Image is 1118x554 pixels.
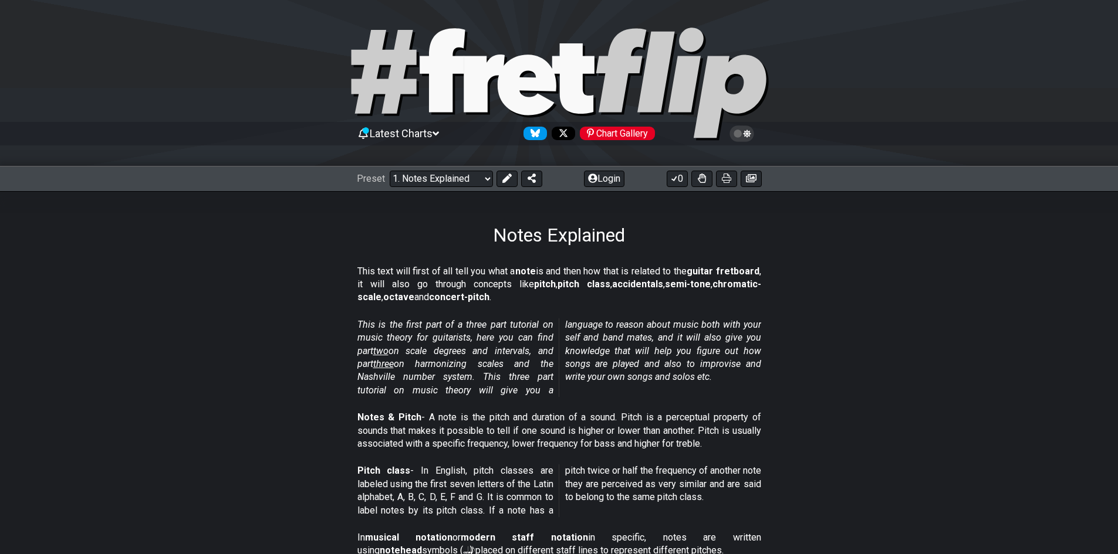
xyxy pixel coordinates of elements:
strong: accidentals [612,278,663,290]
button: Edit Preset [496,171,518,187]
a: #fretflip at Pinterest [575,127,655,140]
a: Follow #fretflip at X [547,127,575,140]
select: Preset [390,171,493,187]
span: two [373,345,389,356]
button: Print [716,171,737,187]
span: Toggle light / dark theme [735,128,749,139]
span: Latest Charts [370,127,433,140]
div: Chart Gallery [580,127,655,140]
strong: Notes & Pitch [357,412,421,423]
strong: concert-pitch [429,291,489,303]
span: Preset [357,173,385,184]
strong: pitch class [558,278,610,290]
strong: note [515,266,536,277]
p: - In English, pitch classes are labeled using the first seven letters of the Latin alphabet, A, B... [357,464,761,517]
strong: octave [383,291,414,303]
strong: modern staff notation [461,532,588,543]
strong: semi-tone [665,278,711,290]
span: three [373,358,394,369]
strong: guitar fretboard [687,266,759,277]
p: This text will first of all tell you what a is and then how that is related to the , it will also... [357,265,761,304]
button: Create image [741,171,762,187]
button: Login [584,171,624,187]
button: Toggle Dexterity for all fretkits [691,171,712,187]
a: Follow #fretflip at Bluesky [519,127,547,140]
button: 0 [667,171,688,187]
strong: pitch [534,278,556,290]
strong: Pitch class [357,465,411,476]
strong: musical notation [365,532,452,543]
p: - A note is the pitch and duration of a sound. Pitch is a perceptual property of sounds that make... [357,411,761,450]
em: This is the first part of a three part tutorial on music theory for guitarists, here you can find... [357,319,761,396]
button: Share Preset [521,171,542,187]
h1: Notes Explained [493,224,625,246]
